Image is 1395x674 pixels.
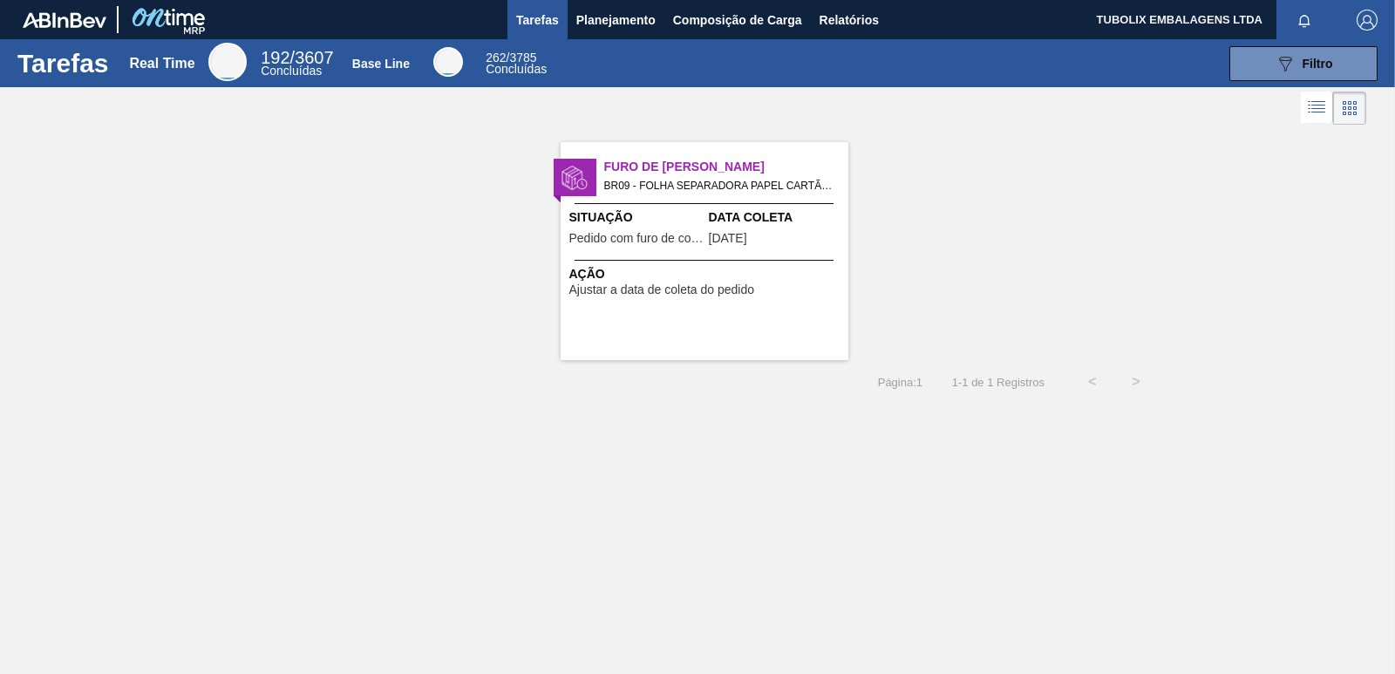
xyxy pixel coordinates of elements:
span: Filtro [1303,57,1333,71]
span: 192 [261,48,289,67]
div: Visão em Cards [1333,92,1366,125]
span: Ajustar a data de coleta do pedido [569,283,755,296]
img: status [561,165,588,191]
span: Concluídas [486,62,547,76]
button: Filtro [1229,46,1378,81]
span: Tarefas [516,10,559,31]
span: / 3607 [261,48,333,67]
div: Base Line [486,52,547,75]
span: Data Coleta [709,208,844,227]
span: / 3785 [486,51,536,65]
button: > [1114,360,1158,404]
div: Real Time [129,56,194,71]
div: Base Line [433,47,463,77]
button: < [1071,360,1114,404]
span: Furo de Coleta [604,158,848,176]
span: 09/09/2025 [709,232,747,245]
span: Concluídas [261,64,322,78]
img: TNhmsLtSVTkK8tSr43FrP2fwEKptu5GPRR3wAAAABJRU5ErkJggg== [23,12,106,28]
h1: Tarefas [17,53,109,73]
span: Composição de Carga [673,10,802,31]
span: Página : 1 [878,376,922,389]
span: Pedido com furo de coleta [569,232,704,245]
img: Logout [1357,10,1378,31]
div: Real Time [208,43,247,81]
span: Planejamento [576,10,656,31]
div: Visão em Lista [1301,92,1333,125]
div: Real Time [261,51,333,77]
span: 1 - 1 de 1 Registros [949,376,1045,389]
div: Base Line [352,57,410,71]
span: 262 [486,51,506,65]
span: BR09 - FOLHA SEPARADORA PAPEL CARTÃO Pedido - 2008907 [604,176,834,195]
button: Notificações [1276,8,1332,32]
span: Situação [569,208,704,227]
span: Relatórios [820,10,879,31]
span: Ação [569,265,844,283]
